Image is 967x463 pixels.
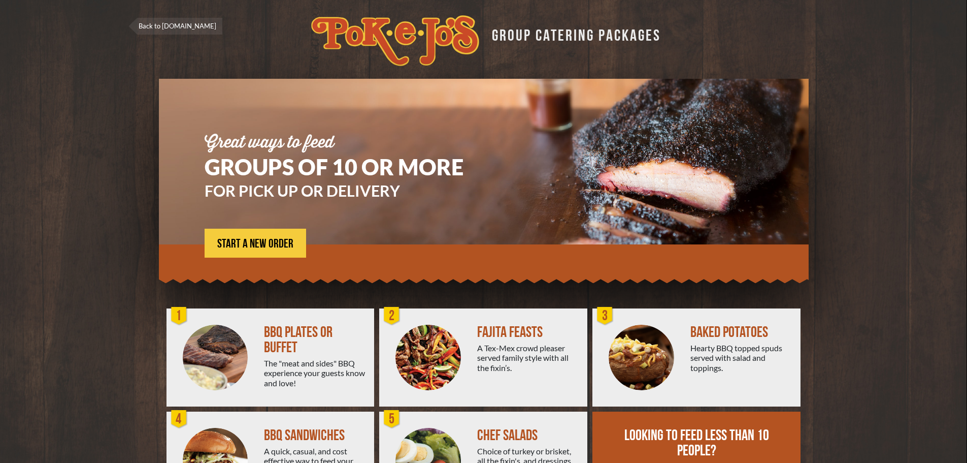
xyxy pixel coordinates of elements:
[169,306,189,326] div: 1
[311,15,479,66] img: logo.svg
[477,428,579,443] div: CHEF SALADS
[264,325,366,355] div: BBQ PLATES OR BUFFET
[484,23,661,43] div: GROUP CATERING PACKAGES
[205,229,306,258] a: START A NEW ORDER
[264,358,366,388] div: The "meat and sides" BBQ experience your guests know and love!
[477,343,579,373] div: A Tex-Mex crowd pleaser served family style with all the fixin’s.
[264,428,366,443] div: BBQ SANDWICHES
[169,409,189,429] div: 4
[395,325,461,390] img: PEJ-Fajitas.png
[128,18,222,35] a: Back to [DOMAIN_NAME]
[623,428,771,458] div: LOOKING TO FEED LESS THAN 10 PEOPLE?
[382,409,402,429] div: 5
[595,306,615,326] div: 3
[183,325,248,390] img: PEJ-BBQ-Buffet.png
[690,343,792,373] div: Hearty BBQ topped spuds served with salad and toppings.
[217,238,293,250] span: START A NEW ORDER
[205,156,494,178] h1: GROUPS OF 10 OR MORE
[205,135,494,151] div: Great ways to feed
[382,306,402,326] div: 2
[477,325,579,340] div: FAJITA FEASTS
[205,183,494,198] h3: FOR PICK UP OR DELIVERY
[609,325,674,390] img: PEJ-Baked-Potato.png
[690,325,792,340] div: BAKED POTATOES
